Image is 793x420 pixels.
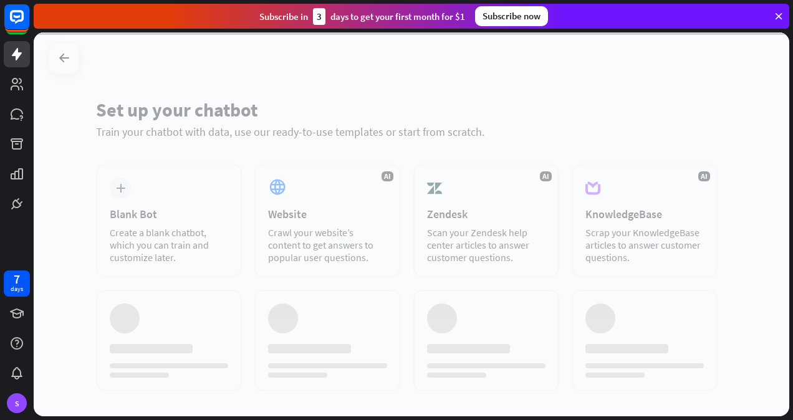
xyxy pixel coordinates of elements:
a: 7 days [4,270,30,297]
div: S [7,393,27,413]
div: 3 [313,8,325,25]
div: 7 [14,274,20,285]
div: days [11,285,23,294]
div: Subscribe in days to get your first month for $1 [259,8,465,25]
div: Subscribe now [475,6,548,26]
